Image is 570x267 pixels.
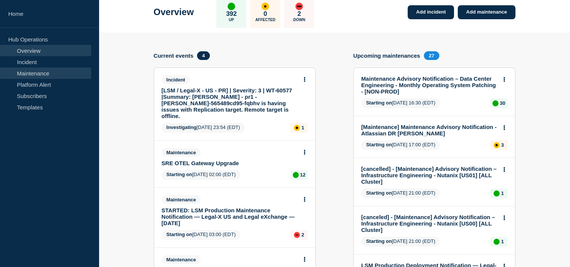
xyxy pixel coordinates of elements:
div: up [494,190,500,196]
h4: Upcoming maintenances [353,52,420,59]
span: Maintenance [162,195,201,204]
p: 12 [300,172,306,178]
a: [LSM / Legal-X - US - PR] | Severity: 3 | WT-60577 |Summary: [PERSON_NAME] - pr1 - [PERSON_NAME]-... [162,87,298,119]
div: affected [261,3,269,10]
div: down [294,232,300,238]
span: [DATE] 16:30 (EDT) [361,98,440,108]
span: Maintenance [162,255,201,264]
span: 27 [424,51,439,60]
p: Affected [255,18,275,22]
h1: Overview [154,7,194,17]
p: 392 [226,10,237,18]
p: Down [293,18,305,22]
span: Incident [162,75,190,84]
span: Starting on [366,190,392,196]
p: 1 [501,190,504,196]
p: 3 [501,142,504,148]
a: Maintenance Advisory Notification – Data Center Engineering - Monthly Operating System Patching -... [361,75,497,95]
p: 30 [500,100,505,106]
span: [DATE] 03:00 (EDT) [162,230,241,240]
span: [DATE] 17:00 (EDT) [361,140,440,150]
a: Add maintenance [458,5,515,19]
a: SRE OTEL Gateway Upgrade [162,160,298,166]
span: 4 [197,51,209,60]
a: [Maintenance] Maintenance Advisory Notification - Atlassian DR [PERSON_NAME] [361,124,497,137]
div: up [492,100,498,106]
p: Up [229,18,234,22]
div: affected [494,142,500,148]
div: affected [294,125,300,131]
div: up [494,239,500,245]
span: Starting on [366,100,392,106]
span: Starting on [366,238,392,244]
div: down [295,3,303,10]
a: STARTED: LSM Production Maintenance Notification — Legal-X US and Legal eXchange — [DATE] [162,207,298,226]
a: Add incident [408,5,454,19]
p: 2 [301,232,304,238]
p: 1 [301,125,304,130]
div: up [228,3,235,10]
h4: Current events [154,52,194,59]
span: [DATE] 23:54 (EDT) [162,123,245,133]
span: [DATE] 21:00 (EDT) [361,237,440,247]
a: [cancelled] - [Maintenance] Advisory Notification – Infrastructure Engineering - Nutanix [US01] [... [361,166,497,185]
span: Starting on [366,142,392,147]
a: [canceled] - [Maintenance] Advisory Notification – Infrastructure Engineering - Nutanix [US00] [A... [361,214,497,233]
p: 2 [298,10,301,18]
span: Starting on [167,172,193,177]
span: [DATE] 02:00 (EDT) [162,170,241,180]
div: up [293,172,299,178]
p: 1 [501,239,504,244]
span: Maintenance [162,148,201,157]
p: 0 [264,10,267,18]
span: Investigating [167,124,197,130]
span: Starting on [167,232,193,237]
span: [DATE] 21:00 (EDT) [361,189,440,198]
